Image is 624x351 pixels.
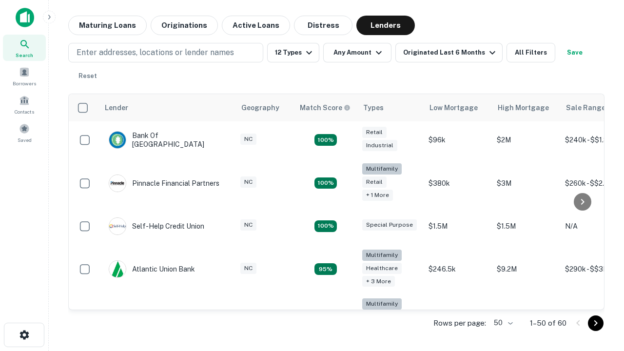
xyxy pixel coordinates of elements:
img: picture [109,175,126,192]
div: High Mortgage [498,102,549,114]
td: $3.2M [492,293,560,343]
a: Search [3,35,46,61]
div: Matching Properties: 11, hasApolloMatch: undefined [314,220,337,232]
td: $380k [424,158,492,208]
img: picture [109,218,126,234]
div: Industrial [362,140,397,151]
div: Matching Properties: 9, hasApolloMatch: undefined [314,263,337,275]
p: 1–50 of 60 [530,317,566,329]
button: Any Amount [323,43,391,62]
button: Active Loans [222,16,290,35]
th: High Mortgage [492,94,560,121]
a: Saved [3,119,46,146]
div: Originated Last 6 Months [403,47,498,58]
td: $9.2M [492,245,560,294]
h6: Match Score [300,102,349,113]
button: Go to next page [588,315,604,331]
div: Pinnacle Financial Partners [109,175,219,192]
img: picture [109,132,126,148]
button: Reset [72,66,103,86]
div: Matching Properties: 15, hasApolloMatch: undefined [314,134,337,146]
p: Enter addresses, locations or lender names [77,47,234,58]
span: Contacts [15,108,34,116]
div: Healthcare [362,263,402,274]
div: NC [240,176,256,188]
div: Retail [362,176,387,188]
div: Matching Properties: 17, hasApolloMatch: undefined [314,177,337,189]
div: Bank Of [GEOGRAPHIC_DATA] [109,131,226,149]
div: NC [240,219,256,231]
div: Multifamily [362,298,402,310]
div: Geography [241,102,279,114]
div: The Fidelity Bank [109,310,188,327]
div: Special Purpose [362,219,417,231]
th: Geography [235,94,294,121]
div: NC [240,134,256,145]
button: Maturing Loans [68,16,147,35]
button: Distress [294,16,352,35]
button: Save your search to get updates of matches that match your search criteria. [559,43,590,62]
div: Low Mortgage [429,102,478,114]
button: Enter addresses, locations or lender names [68,43,263,62]
img: capitalize-icon.png [16,8,34,27]
th: Capitalize uses an advanced AI algorithm to match your search with the best lender. The match sco... [294,94,357,121]
td: $1.5M [492,208,560,245]
th: Lender [99,94,235,121]
td: $246.5k [424,245,492,294]
div: Lender [105,102,128,114]
img: picture [109,261,126,277]
td: $3M [492,158,560,208]
span: Borrowers [13,79,36,87]
div: + 1 more [362,190,393,201]
div: Self-help Credit Union [109,217,204,235]
td: $2M [492,121,560,158]
button: Originated Last 6 Months [395,43,503,62]
span: Search [16,51,33,59]
th: Types [357,94,424,121]
a: Contacts [3,91,46,117]
th: Low Mortgage [424,94,492,121]
p: Rows per page: [433,317,486,329]
a: Borrowers [3,63,46,89]
div: NC [240,263,256,274]
span: Saved [18,136,32,144]
div: Capitalize uses an advanced AI algorithm to match your search with the best lender. The match sco... [300,102,351,113]
div: Sale Range [566,102,605,114]
div: Atlantic Union Bank [109,260,195,278]
td: $1.5M [424,208,492,245]
iframe: Chat Widget [575,242,624,289]
div: Retail [362,127,387,138]
button: Lenders [356,16,415,35]
div: 50 [490,316,514,330]
button: Originations [151,16,218,35]
div: + 3 more [362,276,395,287]
div: Multifamily [362,163,402,175]
button: All Filters [507,43,555,62]
td: $246k [424,293,492,343]
div: Multifamily [362,250,402,261]
button: 12 Types [267,43,319,62]
td: $96k [424,121,492,158]
div: Types [363,102,384,114]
